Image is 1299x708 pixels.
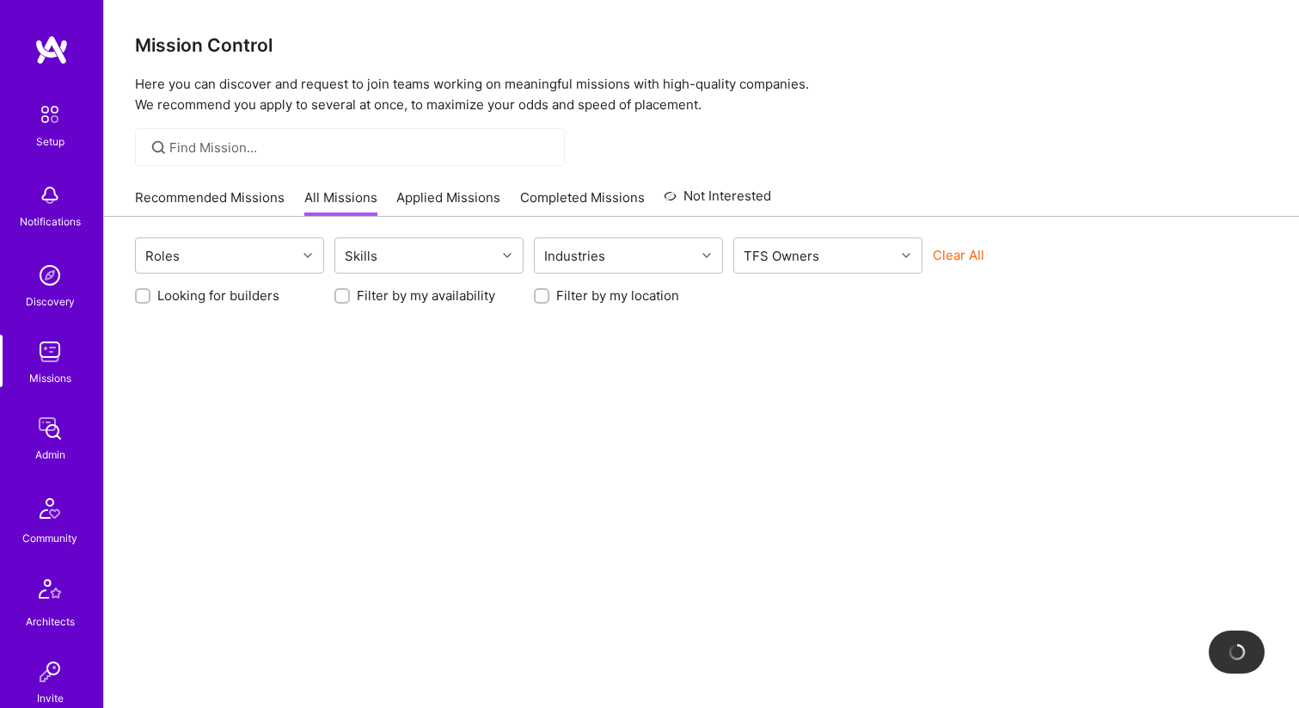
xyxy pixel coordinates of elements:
[702,251,711,260] i: icon Chevron
[304,188,377,217] a: All Missions
[396,188,500,217] a: Applied Missions
[149,138,169,157] i: icon SearchGrey
[22,529,77,547] div: Community
[503,251,512,260] i: icon Chevron
[169,139,552,157] input: Find Mission...
[37,689,64,707] div: Invite
[520,188,645,217] a: Completed Missions
[303,251,312,260] i: icon Chevron
[135,74,1268,115] p: Here you can discover and request to join teams working on meaningful missions with high-quality ...
[34,34,69,65] img: logo
[540,243,610,268] div: Industries
[26,292,75,311] div: Discovery
[29,571,70,613] img: Architects
[664,186,771,217] a: Not Interested
[157,286,279,305] label: Looking for builders
[357,286,495,305] label: Filter by my availability
[340,243,382,268] div: Skills
[33,258,67,292] img: discovery
[20,212,81,231] div: Notifications
[36,132,64,151] div: Setup
[556,286,679,305] label: Filter by my location
[35,446,65,464] div: Admin
[141,243,184,268] div: Roles
[33,178,67,212] img: bell
[135,188,285,217] a: Recommended Missions
[26,613,75,631] div: Architects
[1225,640,1248,663] img: loading
[33,411,67,446] img: admin teamwork
[33,655,67,689] img: Invite
[902,251,910,260] i: icon Chevron
[33,335,67,369] img: teamwork
[29,488,70,529] img: Community
[135,34,1268,56] h3: Mission Control
[933,246,984,264] button: Clear All
[32,96,68,132] img: setup
[739,243,824,268] div: TFS Owners
[29,369,71,387] div: Missions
